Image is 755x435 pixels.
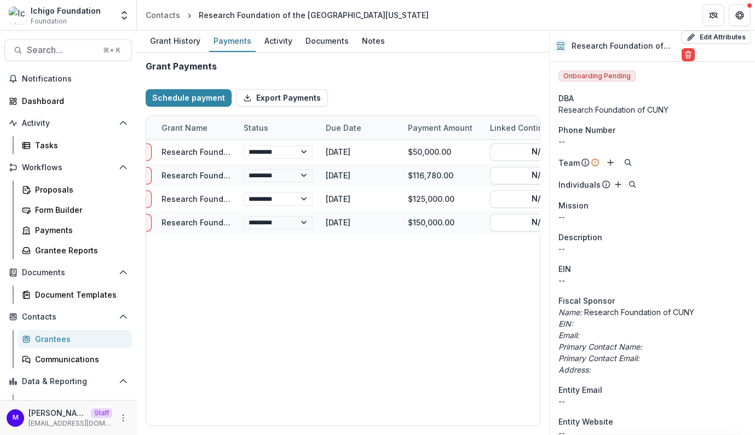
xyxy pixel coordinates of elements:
[117,411,130,425] button: More
[237,116,319,140] div: Status
[9,7,26,24] img: Ichigo Foundation
[319,140,401,164] div: [DATE]
[22,377,114,386] span: Data & Reporting
[162,218,459,227] a: Research Foundation of the [GEOGRAPHIC_DATA][US_STATE] - 2022 - Program
[558,157,580,169] p: Team
[31,16,67,26] span: Foundation
[682,31,751,44] button: Edit Attributes
[209,31,256,52] a: Payments
[558,243,746,254] p: --
[319,164,401,187] div: [DATE]
[209,33,256,49] div: Payments
[319,116,401,140] div: Due Date
[199,9,429,21] div: Research Foundation of the [GEOGRAPHIC_DATA][US_STATE]
[319,187,401,211] div: [DATE]
[401,116,483,140] div: Payment Amount
[22,268,114,277] span: Documents
[401,122,479,134] div: Payment Amount
[682,48,695,61] button: Delete
[18,350,132,368] a: Communications
[22,74,128,84] span: Notifications
[18,241,132,259] a: Grantee Reports
[35,398,123,409] div: Dashboard
[621,156,635,169] button: Search
[18,136,132,154] a: Tasks
[4,373,132,390] button: Open Data & Reporting
[18,330,132,348] a: Grantees
[18,221,132,239] a: Payments
[35,289,123,300] div: Document Templates
[162,171,459,180] a: Research Foundation of the [GEOGRAPHIC_DATA][US_STATE] - 2022 - Program
[490,167,586,184] button: N/A
[35,353,123,365] div: Communications
[13,414,19,421] div: Maddie
[358,33,389,49] div: Notes
[301,33,353,49] div: Documents
[162,147,459,156] a: Research Foundation of the [GEOGRAPHIC_DATA][US_STATE] - 2022 - Program
[401,140,483,164] div: $50,000.00
[28,407,87,419] p: [PERSON_NAME]
[483,122,580,134] div: Linked Contingencies
[604,156,617,169] button: Add
[4,39,132,61] button: Search...
[35,333,123,345] div: Grantees
[558,416,613,427] span: Entity Website
[260,33,297,49] div: Activity
[558,319,573,328] i: EIN:
[558,104,746,115] div: Research Foundation of CUNY
[558,200,589,211] span: Mission
[4,92,132,110] a: Dashboard
[558,295,615,306] span: Fiscal Sponsor
[626,178,639,191] button: Search
[4,114,132,132] button: Open Activity
[237,122,275,134] div: Status
[155,116,237,140] div: Grant Name
[401,211,483,234] div: $150,000.00
[146,61,217,72] h2: Grant Payments
[18,201,132,219] a: Form Builder
[401,187,483,211] div: $125,000.00
[301,31,353,52] a: Documents
[558,396,746,407] div: --
[146,31,205,52] a: Grant History
[141,7,433,23] nav: breadcrumb
[558,308,582,317] i: Name:
[4,159,132,176] button: Open Workflows
[558,342,642,351] i: Primary Contact Name:
[572,42,677,51] h2: Research Foundation of the [GEOGRAPHIC_DATA][US_STATE]
[558,353,639,363] i: Primary Contact Email:
[260,31,297,52] a: Activity
[18,181,132,199] a: Proposals
[35,224,123,236] div: Payments
[490,190,586,208] button: N/A
[18,395,132,413] a: Dashboard
[146,89,232,107] button: Schedule payment
[558,330,579,340] i: Email:
[483,116,593,140] div: Linked Contingencies
[28,419,112,428] p: [EMAIL_ADDRESS][DOMAIN_NAME]
[319,122,368,134] div: Due Date
[101,44,123,56] div: ⌘ + K
[558,211,746,223] p: --
[558,231,602,243] span: Description
[18,286,132,304] a: Document Templates
[236,89,328,107] button: Export Payments
[729,4,751,26] button: Get Help
[91,408,112,418] p: Staff
[22,119,114,128] span: Activity
[162,194,459,204] a: Research Foundation of the [GEOGRAPHIC_DATA][US_STATE] - 2022 - Program
[146,9,180,21] div: Contacts
[146,33,205,49] div: Grant History
[22,95,123,107] div: Dashboard
[490,214,586,231] button: N/A
[702,4,724,26] button: Partners
[141,7,185,23] a: Contacts
[4,70,132,88] button: Notifications
[558,306,746,318] p: Research Foundation of CUNY
[35,140,123,151] div: Tasks
[558,92,574,104] span: DBA
[490,143,586,161] button: N/A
